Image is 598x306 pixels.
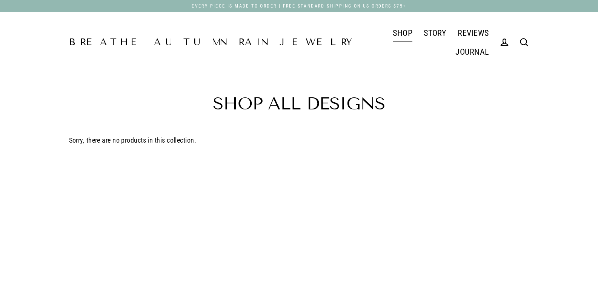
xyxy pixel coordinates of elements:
a: STORY [418,23,452,42]
a: Breathe Autumn Rain Jewelry [69,38,357,47]
div: Primary [357,23,495,61]
p: Sorry, there are no products in this collection. [69,135,529,146]
h1: Shop All Designs [69,95,529,112]
a: REVIEWS [452,23,494,42]
a: JOURNAL [450,42,494,61]
a: SHOP [387,23,418,42]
